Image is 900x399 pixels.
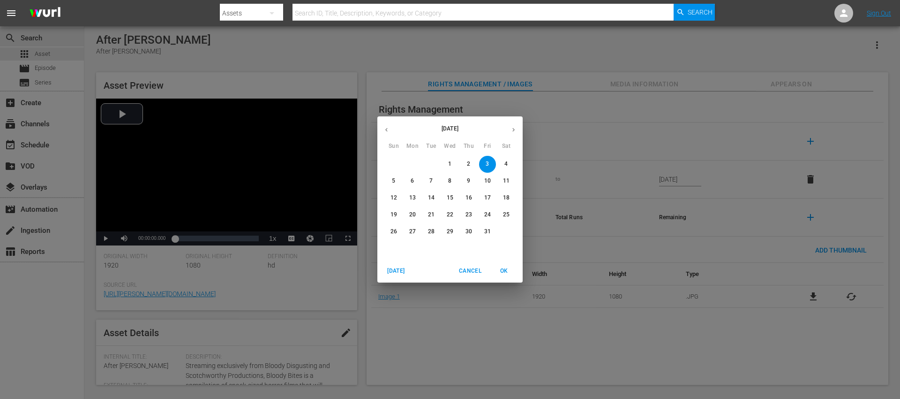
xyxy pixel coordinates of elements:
button: 13 [404,190,421,207]
button: 18 [498,190,515,207]
p: 26 [390,228,397,236]
p: 25 [503,211,510,219]
p: 31 [484,228,491,236]
button: 25 [498,207,515,223]
p: 1 [448,160,451,168]
button: 14 [423,190,440,207]
p: [DATE] [396,124,504,133]
p: 18 [503,194,510,202]
p: 10 [484,177,491,185]
p: 29 [447,228,453,236]
span: Fri [479,142,496,151]
img: ans4CAIJ8jUAAAAAAAAAAAAAAAAAAAAAAAAgQb4GAAAAAAAAAAAAAAAAAAAAAAAAJMjXAAAAAAAAAAAAAAAAAAAAAAAAgAT5G... [22,2,67,24]
button: 31 [479,223,496,240]
button: Cancel [455,263,485,279]
p: 14 [428,194,435,202]
span: OK [493,266,515,276]
p: 8 [448,177,451,185]
p: 24 [484,211,491,219]
a: Sign Out [867,9,891,17]
button: 20 [404,207,421,223]
button: 2 [460,156,477,173]
p: 5 [392,177,395,185]
p: 19 [390,211,397,219]
button: 5 [385,173,402,190]
button: 6 [404,173,421,190]
button: 11 [498,173,515,190]
span: Sat [498,142,515,151]
p: 6 [411,177,414,185]
button: 24 [479,207,496,223]
button: 7 [423,173,440,190]
span: Thu [460,142,477,151]
button: 21 [423,207,440,223]
button: 29 [442,223,458,240]
span: [DATE] [385,266,407,276]
span: menu [6,8,17,19]
span: Wed [442,142,458,151]
p: 17 [484,194,491,202]
span: Mon [404,142,421,151]
button: 16 [460,190,477,207]
button: 22 [442,207,458,223]
p: 27 [409,228,416,236]
p: 12 [390,194,397,202]
p: 23 [465,211,472,219]
p: 20 [409,211,416,219]
p: 7 [429,177,433,185]
p: 9 [467,177,470,185]
button: 15 [442,190,458,207]
p: 22 [447,211,453,219]
button: 19 [385,207,402,223]
p: 21 [428,211,435,219]
button: 10 [479,173,496,190]
button: 30 [460,223,477,240]
p: 2 [467,160,470,168]
button: 28 [423,223,440,240]
p: 16 [465,194,472,202]
button: 26 [385,223,402,240]
p: 11 [503,177,510,185]
button: 4 [498,156,515,173]
p: 30 [465,228,472,236]
button: 23 [460,207,477,223]
span: Search [688,4,712,21]
p: 4 [504,160,508,168]
button: 1 [442,156,458,173]
p: 3 [486,160,489,168]
span: Sun [385,142,402,151]
button: 17 [479,190,496,207]
button: [DATE] [381,263,411,279]
p: 13 [409,194,416,202]
span: Tue [423,142,440,151]
button: OK [489,263,519,279]
span: Cancel [459,266,481,276]
p: 15 [447,194,453,202]
button: 27 [404,223,421,240]
button: 12 [385,190,402,207]
button: 8 [442,173,458,190]
button: 9 [460,173,477,190]
p: 28 [428,228,435,236]
button: 3 [479,156,496,173]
